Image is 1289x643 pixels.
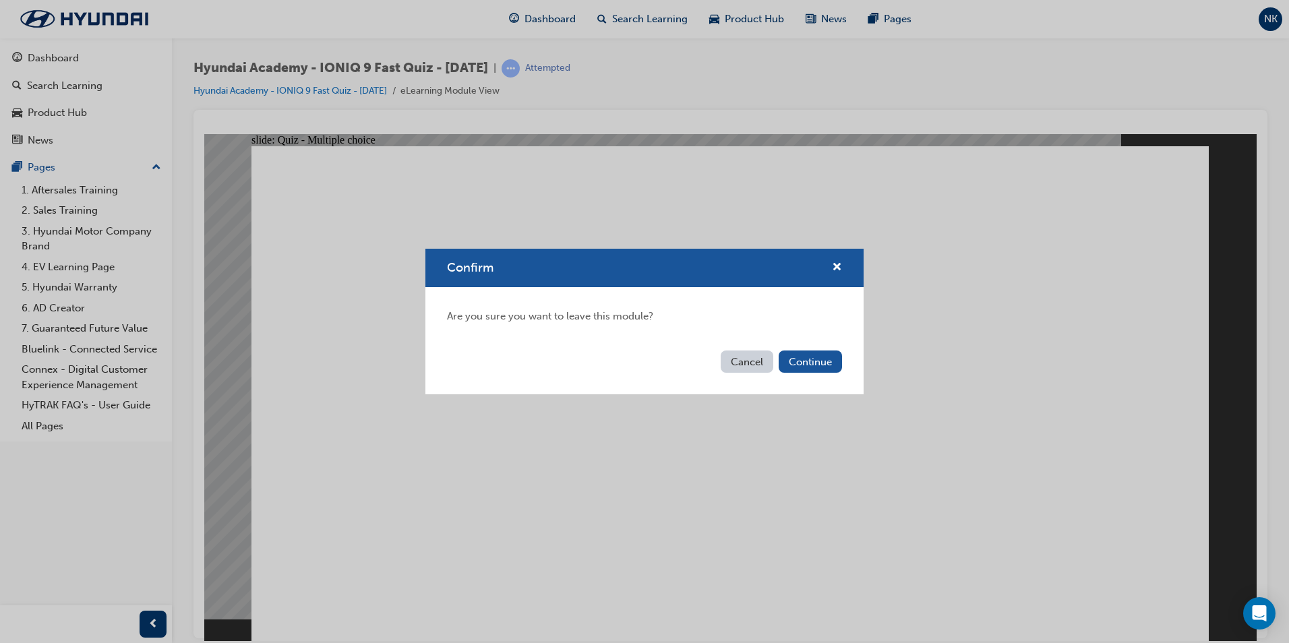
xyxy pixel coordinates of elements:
button: Continue [779,350,842,373]
button: cross-icon [832,259,842,276]
span: Confirm [447,260,493,275]
div: Are you sure you want to leave this module? [425,287,864,346]
div: Open Intercom Messenger [1243,597,1276,630]
button: Cancel [721,350,773,373]
span: cross-icon [832,262,842,274]
div: Confirm [425,249,864,394]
